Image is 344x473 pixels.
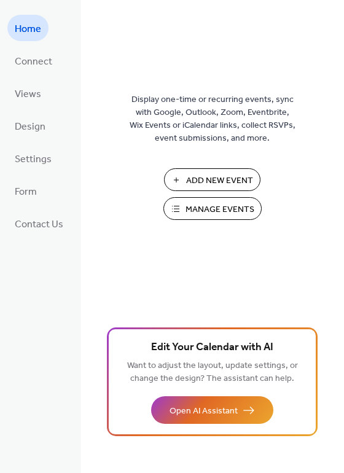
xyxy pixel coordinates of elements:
a: Contact Us [7,210,71,237]
button: Add New Event [164,168,260,191]
span: Display one-time or recurring events, sync with Google, Outlook, Zoom, Eventbrite, Wix Events or ... [130,93,295,145]
span: Contact Us [15,215,63,234]
a: Form [7,178,44,204]
span: Want to adjust the layout, update settings, or change the design? The assistant can help. [127,358,298,387]
span: Views [15,85,41,104]
span: Settings [15,150,52,169]
span: Manage Events [186,203,254,216]
span: Add New Event [186,174,253,187]
a: Design [7,112,53,139]
a: Home [7,15,49,41]
span: Design [15,117,45,136]
span: Form [15,182,37,201]
span: Home [15,20,41,39]
span: Connect [15,52,52,71]
span: Open AI Assistant [170,405,238,418]
button: Open AI Assistant [151,396,273,424]
a: Views [7,80,49,106]
button: Manage Events [163,197,262,220]
a: Settings [7,145,59,171]
a: Connect [7,47,60,74]
span: Edit Your Calendar with AI [151,339,273,356]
